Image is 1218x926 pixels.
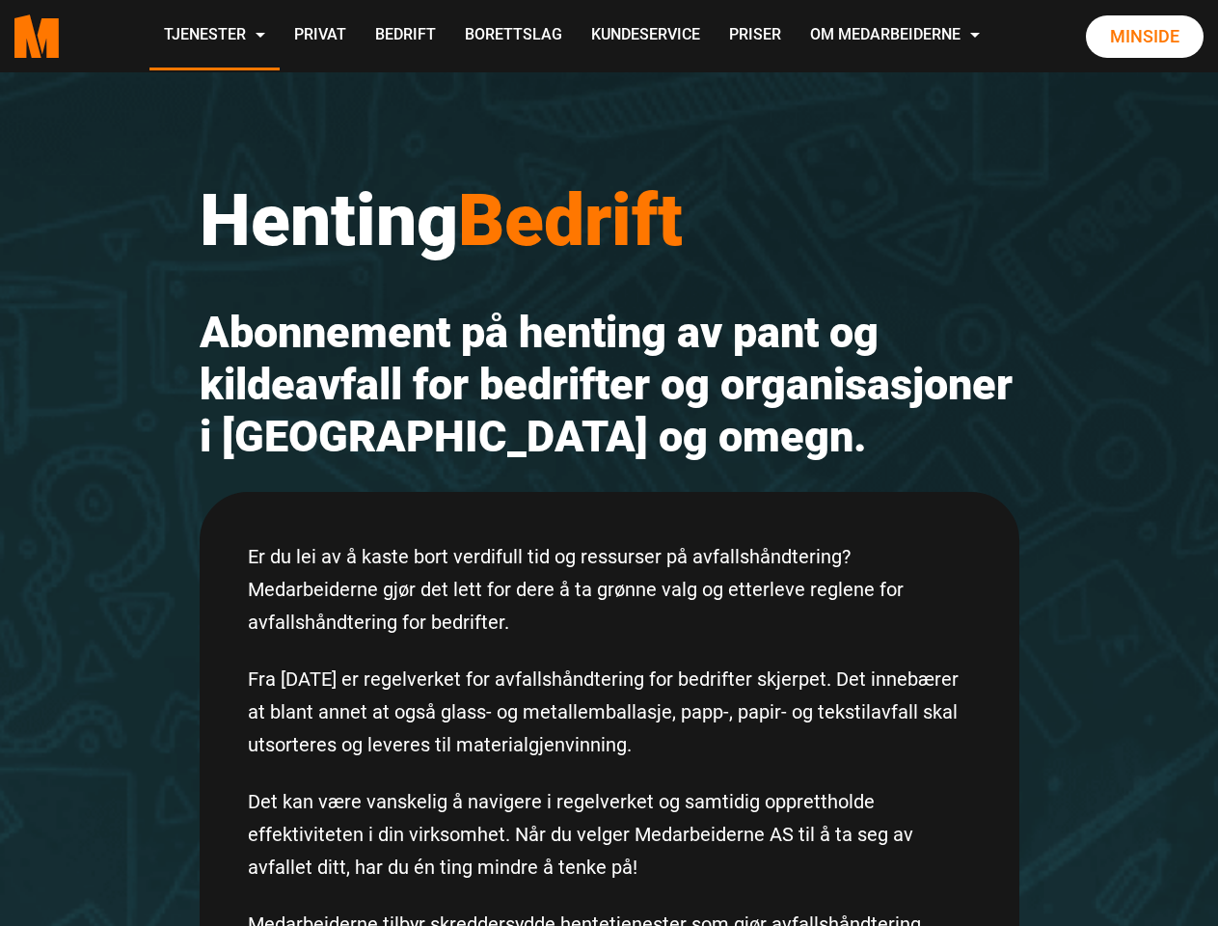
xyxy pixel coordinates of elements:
[796,2,994,70] a: Om Medarbeiderne
[200,307,1019,463] h2: Abonnement på henting av pant og kildeavfall for bedrifter og organisasjoner i [GEOGRAPHIC_DATA] ...
[248,540,971,639] p: Er du lei av å kaste bort verdifull tid og ressurser på avfallshåndtering? Medarbeiderne gjør det...
[1086,15,1204,58] a: Minside
[715,2,796,70] a: Priser
[577,2,715,70] a: Kundeservice
[280,2,361,70] a: Privat
[361,2,450,70] a: Bedrift
[248,785,971,884] p: Det kan være vanskelig å navigere i regelverket og samtidig opprettholde effektiviteten i din vir...
[200,177,1019,263] h1: Henting
[149,2,280,70] a: Tjenester
[450,2,577,70] a: Borettslag
[458,177,683,262] span: Bedrift
[248,663,971,761] p: Fra [DATE] er regelverket for avfallshåndtering for bedrifter skjerpet. Det innebærer at blant an...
